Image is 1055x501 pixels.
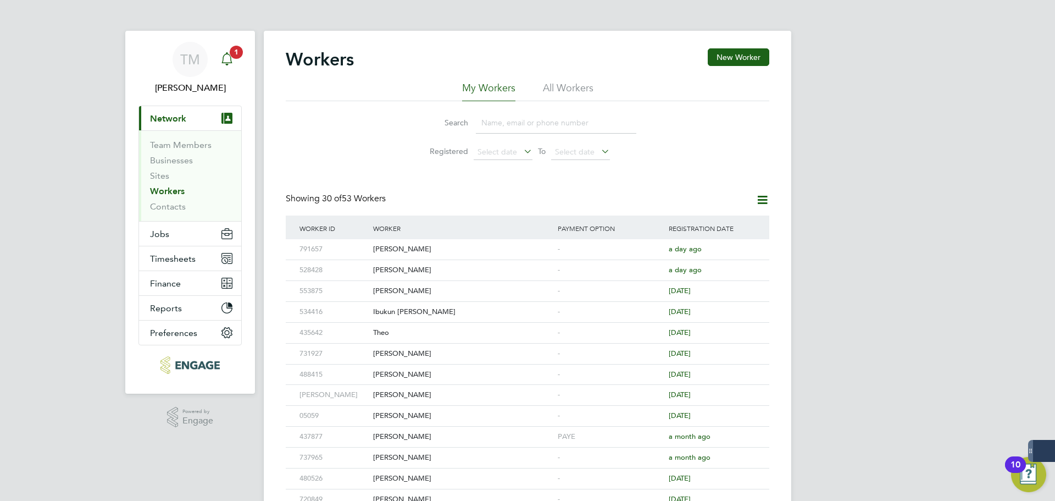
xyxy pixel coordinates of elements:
[370,385,555,405] div: [PERSON_NAME]
[476,112,636,134] input: Name, email or phone number
[669,390,691,399] span: [DATE]
[370,448,555,468] div: [PERSON_NAME]
[297,239,758,248] a: 791657[PERSON_NAME]-a day ago
[297,344,370,364] div: 731927
[370,365,555,385] div: [PERSON_NAME]
[150,278,181,289] span: Finance
[150,155,193,166] a: Businesses
[150,113,186,124] span: Network
[669,453,710,462] span: a month ago
[180,52,200,67] span: TM
[297,469,370,489] div: 480526
[669,349,691,358] span: [DATE]
[370,239,555,260] div: [PERSON_NAME]
[286,48,354,70] h2: Workers
[182,407,213,416] span: Powered by
[150,170,169,181] a: Sites
[370,406,555,426] div: [PERSON_NAME]
[139,246,241,271] button: Timesheets
[150,328,197,338] span: Preferences
[555,427,666,447] div: PAYE
[139,106,241,130] button: Network
[370,216,555,241] div: Worker
[138,81,242,95] span: Taylor Miller-Davies
[555,302,666,322] div: -
[1010,465,1020,479] div: 10
[555,260,666,280] div: -
[139,130,241,221] div: Network
[370,260,555,280] div: [PERSON_NAME]
[150,186,185,196] a: Workers
[150,201,186,212] a: Contacts
[182,416,213,426] span: Engage
[297,302,370,322] div: 534416
[150,303,182,313] span: Reports
[230,46,243,59] span: 1
[297,365,370,385] div: 488415
[555,323,666,343] div: -
[297,343,758,353] a: 731927[PERSON_NAME]-[DATE]
[139,271,241,295] button: Finance
[1011,457,1046,492] button: Open Resource Center, 10 new notifications
[555,147,595,157] span: Select date
[370,427,555,447] div: [PERSON_NAME]
[669,411,691,420] span: [DATE]
[297,216,370,241] div: Worker ID
[669,244,702,254] span: a day ago
[167,407,214,428] a: Powered byEngage
[297,448,370,468] div: 737965
[555,469,666,489] div: -
[322,193,386,204] span: 53 Workers
[297,468,758,477] a: 480526[PERSON_NAME]-[DATE]
[669,370,691,379] span: [DATE]
[216,42,238,77] a: 1
[555,448,666,468] div: -
[297,364,758,373] a: 488415[PERSON_NAME]-[DATE]
[555,344,666,364] div: -
[669,286,691,295] span: [DATE]
[125,31,255,394] nav: Main navigation
[286,193,388,205] div: Showing
[297,447,758,456] a: 737965[PERSON_NAME]-a month ago
[160,356,219,374] img: dovetailslate-logo-retina.png
[669,328,691,337] span: [DATE]
[297,260,758,269] a: 528428[PERSON_NAME]-a day ago
[419,118,468,128] label: Search
[555,406,666,426] div: -
[370,469,555,489] div: [PERSON_NAME]
[477,147,517,157] span: Select date
[297,239,370,260] div: 791657
[555,239,666,260] div: -
[139,222,241,246] button: Jobs
[297,384,758,394] a: [PERSON_NAME][PERSON_NAME]-[DATE]
[297,323,370,343] div: 435642
[150,140,212,150] a: Team Members
[138,42,242,95] a: TM[PERSON_NAME]
[139,296,241,320] button: Reports
[297,385,370,405] div: [PERSON_NAME]
[150,254,196,264] span: Timesheets
[297,260,370,280] div: 528428
[322,193,342,204] span: 30 of
[370,344,555,364] div: [PERSON_NAME]
[669,307,691,316] span: [DATE]
[555,385,666,405] div: -
[669,265,702,274] span: a day ago
[138,356,242,374] a: Go to home page
[370,302,555,322] div: Ibukun [PERSON_NAME]
[297,427,370,447] div: 437877
[555,281,666,301] div: -
[419,146,468,156] label: Registered
[297,489,758,498] a: 720849[PERSON_NAME]-[DATE]
[297,426,758,436] a: 437877[PERSON_NAME]PAYEa month ago
[297,301,758,311] a: 534416Ibukun [PERSON_NAME]-[DATE]
[370,323,555,343] div: Theo
[297,280,758,290] a: 553875[PERSON_NAME]-[DATE]
[535,144,549,158] span: To
[669,474,691,483] span: [DATE]
[708,48,769,66] button: New Worker
[555,365,666,385] div: -
[297,406,370,426] div: 05059
[150,229,169,239] span: Jobs
[666,216,758,241] div: Registration Date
